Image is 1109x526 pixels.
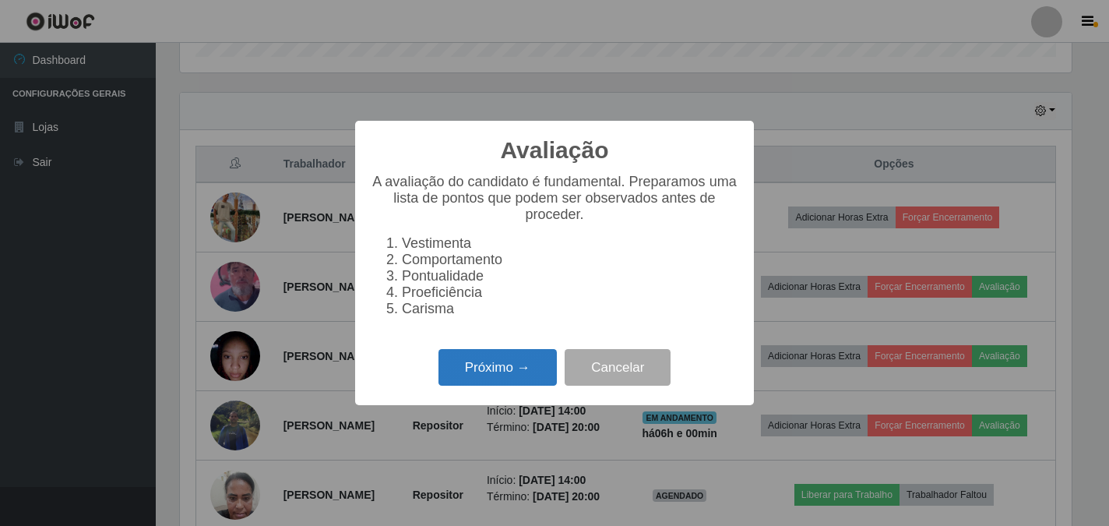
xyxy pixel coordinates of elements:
li: Pontualidade [402,268,738,284]
li: Comportamento [402,252,738,268]
li: Proeficiência [402,284,738,301]
p: A avaliação do candidato é fundamental. Preparamos uma lista de pontos que podem ser observados a... [371,174,738,223]
li: Carisma [402,301,738,317]
button: Cancelar [565,349,671,386]
button: Próximo → [438,349,557,386]
h2: Avaliação [501,136,609,164]
li: Vestimenta [402,235,738,252]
